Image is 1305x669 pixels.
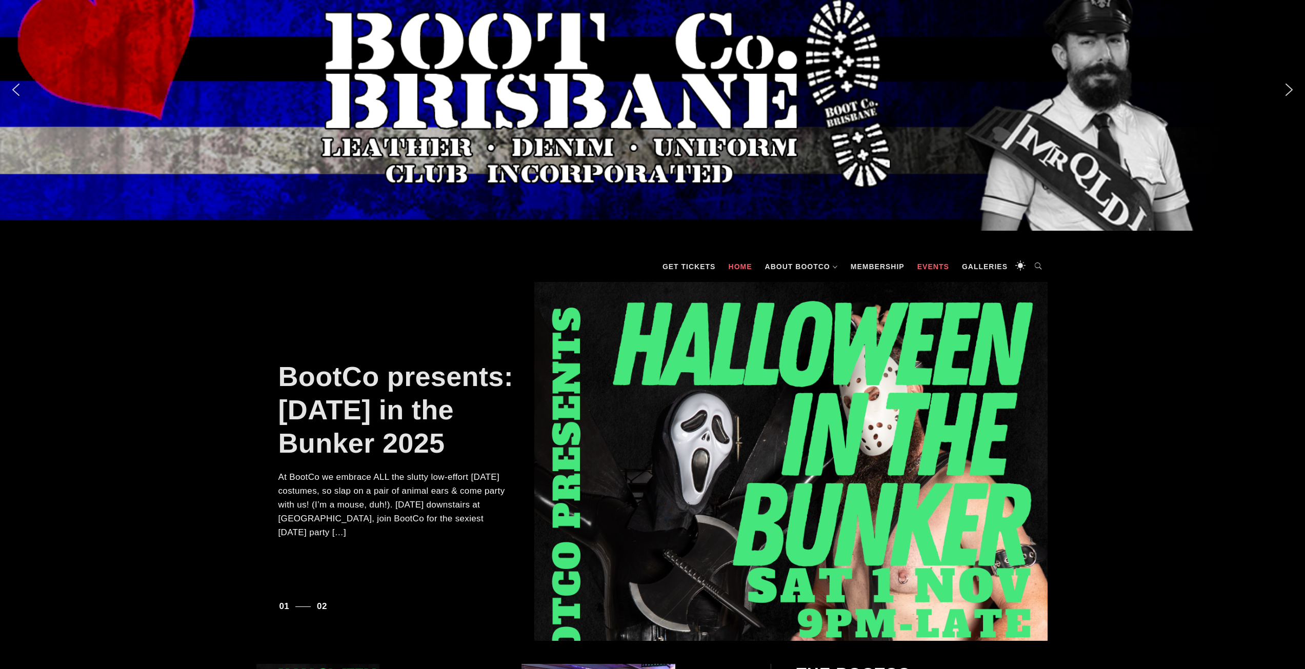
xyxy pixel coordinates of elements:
p: At BootCo we embrace ALL the slutty low-effort [DATE] costumes, so slap on a pair of animal ears ... [278,470,514,540]
a: BootCo presents: [DATE] in the Bunker 2025 [278,361,513,458]
a: Galleries [957,251,1013,282]
button: 2 [316,593,328,620]
img: previous arrow [8,82,24,98]
a: Events [912,251,954,282]
a: GET TICKETS [657,251,721,282]
img: next arrow [1281,82,1297,98]
a: Membership [846,251,910,282]
a: About BootCo [760,251,843,282]
button: 1 [278,593,291,620]
a: Home [724,251,757,282]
